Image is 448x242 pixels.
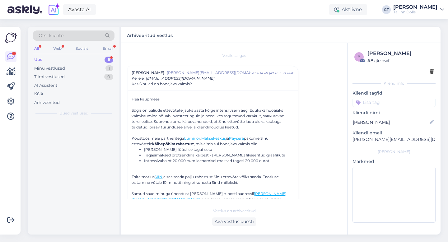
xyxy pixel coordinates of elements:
[184,136,200,141] a: Luminor
[144,158,294,164] li: Intressivaba nt 20 000 euro laenamisel maksad tagasi 20 000 eurot.
[63,4,96,15] a: Avasta AI
[352,130,436,136] p: Kliendi email
[167,70,250,76] span: [PERSON_NAME][EMAIL_ADDRESS][DOMAIN_NAME]
[269,71,294,76] div: ( 42 minuti eest )
[353,119,428,126] input: Lisa nimi
[127,30,173,39] label: Arhiveeritud vestlus
[39,32,63,39] span: Otsi kliente
[105,65,113,72] div: 1
[33,44,40,53] div: All
[382,5,391,14] div: CT
[352,81,436,86] div: Kliendi info
[34,65,65,72] div: Minu vestlused
[393,5,437,10] div: [PERSON_NAME]
[132,136,294,147] div: Koostöös meie partneritega , ja pakume Sinu ettevõttele , mis aitab sul hooajaks valmis olla.
[132,108,294,130] div: Sügis on paljude ettevõtete jaoks aasta kõige intensiivsem aeg. Edukaks hooajaks valmistumine nõu...
[352,136,436,143] p: [PERSON_NAME][EMAIL_ADDRESS][DOMAIN_NAME]
[393,10,437,15] div: Tallinn Dolls
[352,109,436,116] p: Kliendi nimi
[144,147,294,152] li: [PERSON_NAME] füüsilise tagatiseta
[34,57,42,63] div: Uus
[105,57,113,63] div: 6
[201,136,226,141] a: Maksekeskus
[250,71,268,76] div: okt 14 14:45
[132,70,164,76] span: [PERSON_NAME]
[34,91,43,97] div: Kõik
[104,74,113,80] div: 0
[132,81,192,87] span: Kas Sinu äri on hooajaks valmis?
[212,217,256,226] div: Ava vestlus uuesti
[52,44,63,53] div: Web
[59,110,88,116] span: Uued vestlused
[358,54,360,59] span: 8
[101,44,114,53] div: Email
[132,76,145,81] span: Kellele :
[144,152,294,158] li: Tagasimaksed protsendina käibest - [PERSON_NAME] fikseeritud graafikuta
[155,175,162,179] a: SIIN
[352,158,436,165] p: Märkmed
[329,4,367,15] div: Aktiivne
[367,57,434,64] div: # 8xjkzhwf
[132,174,294,185] div: Esita taotlus ja saa teada palju rahastust Sinu ettevõte võiks saada. Taotluse esitamine võtab 10...
[47,3,60,16] img: explore-ai
[352,149,436,155] div: [PERSON_NAME]
[367,50,434,57] div: [PERSON_NAME]
[128,53,341,58] div: Vestlus algas
[34,82,57,89] div: AI Assistent
[146,76,215,81] span: [EMAIL_ADDRESS][DOMAIN_NAME]
[34,100,60,106] div: Arhiveeritud
[34,74,65,80] div: Tiimi vestlused
[5,32,17,44] img: Askly Logo
[132,96,294,102] div: Hea kaupmees
[352,98,436,107] input: Lisa tag
[213,208,256,214] span: Vestlus on arhiveeritud
[74,44,90,53] div: Socials
[132,191,294,208] div: Samuti saad minuga ühendust [PERSON_NAME] e-posti aadressil ja arutame, kuidas meie lahendus võik...
[152,142,194,146] strong: käibepõhist rahastust
[393,5,444,15] a: [PERSON_NAME]Tallinn Dolls
[229,136,244,141] a: Paysera
[352,90,436,96] p: Kliendi tag'id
